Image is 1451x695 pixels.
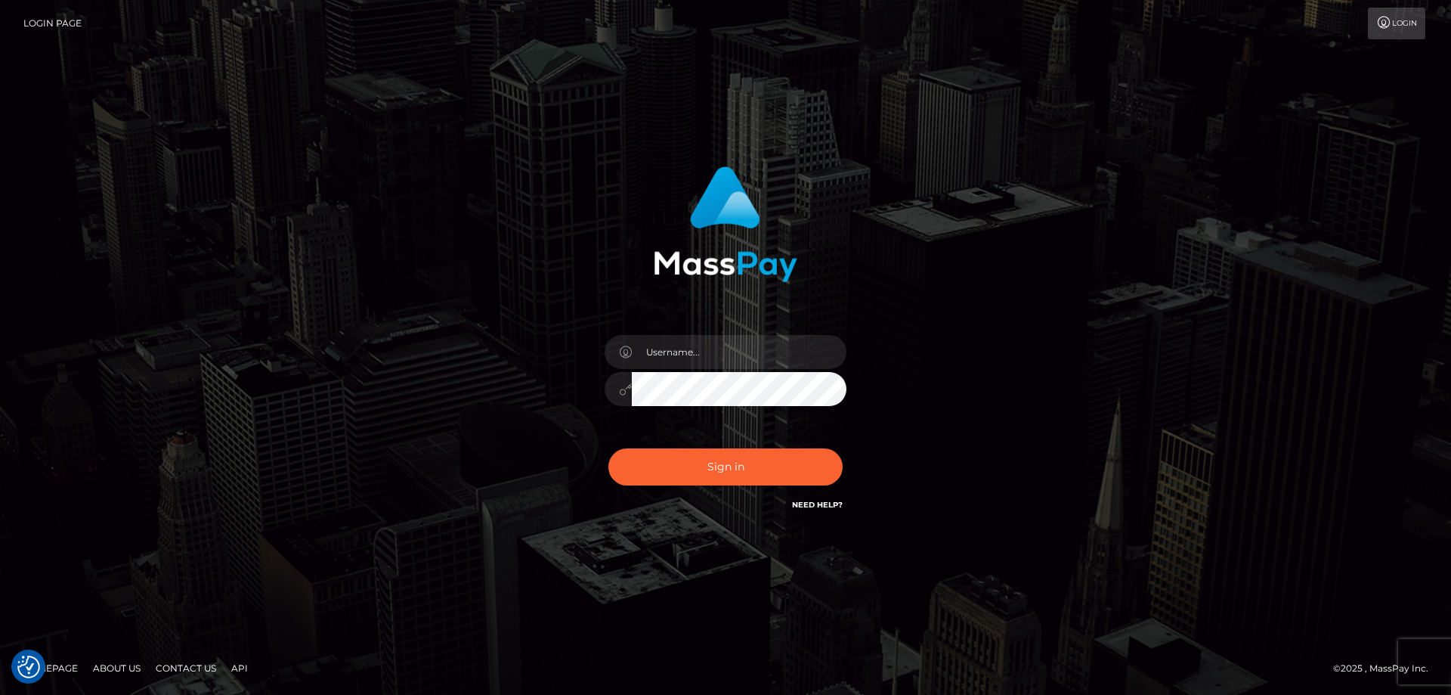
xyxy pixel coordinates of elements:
[654,166,797,282] img: MassPay Login
[23,8,82,39] a: Login Page
[225,656,254,680] a: API
[632,335,846,369] input: Username...
[1333,660,1440,677] div: © 2025 , MassPay Inc.
[17,656,40,678] img: Revisit consent button
[17,656,40,678] button: Consent Preferences
[150,656,222,680] a: Contact Us
[1368,8,1425,39] a: Login
[17,656,84,680] a: Homepage
[87,656,147,680] a: About Us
